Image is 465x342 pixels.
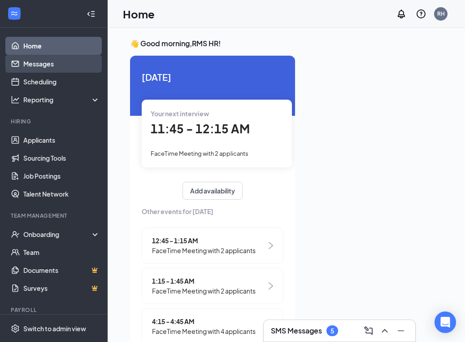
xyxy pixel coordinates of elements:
[152,246,256,255] span: FaceTime Meeting with 2 applicants
[23,185,100,203] a: Talent Network
[435,311,456,333] div: Open Intercom Messenger
[151,110,209,118] span: Your next interview
[151,121,250,136] span: 11:45 - 12:15 AM
[396,9,407,19] svg: Notifications
[183,182,243,200] button: Add availability
[330,327,334,335] div: 5
[395,325,406,336] svg: Minimize
[142,70,283,84] span: [DATE]
[361,324,376,338] button: ComposeMessage
[23,55,100,73] a: Messages
[152,286,256,296] span: FaceTime Meeting with 2 applicants
[130,39,443,48] h3: 👋 Good morning, RMS HR !
[23,131,100,149] a: Applicants
[87,9,96,18] svg: Collapse
[271,326,322,336] h3: SMS Messages
[23,73,100,91] a: Scheduling
[11,230,20,239] svg: UserCheck
[416,9,426,19] svg: QuestionInfo
[394,324,408,338] button: Minimize
[437,10,445,18] div: RH
[11,118,98,125] div: Hiring
[23,230,92,239] div: Onboarding
[23,95,100,104] div: Reporting
[152,326,256,336] span: FaceTime Meeting with 4 applicants
[378,324,392,338] button: ChevronUp
[23,37,100,55] a: Home
[10,9,19,18] svg: WorkstreamLogo
[151,150,248,157] span: FaceTime Meeting with 2 applicants
[379,325,390,336] svg: ChevronUp
[152,276,256,286] span: 1:15 - 1:45 AM
[23,149,100,167] a: Sourcing Tools
[23,279,100,297] a: SurveysCrown
[152,316,256,326] span: 4:15 - 4:45 AM
[11,95,20,104] svg: Analysis
[11,212,98,219] div: Team Management
[363,325,374,336] svg: ComposeMessage
[23,167,100,185] a: Job Postings
[152,236,256,246] span: 12:45 - 1:15 AM
[11,306,98,314] div: Payroll
[123,6,155,22] h1: Home
[142,206,283,216] span: Other events for [DATE]
[11,324,20,333] svg: Settings
[23,324,86,333] div: Switch to admin view
[23,261,100,279] a: DocumentsCrown
[23,243,100,261] a: Team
